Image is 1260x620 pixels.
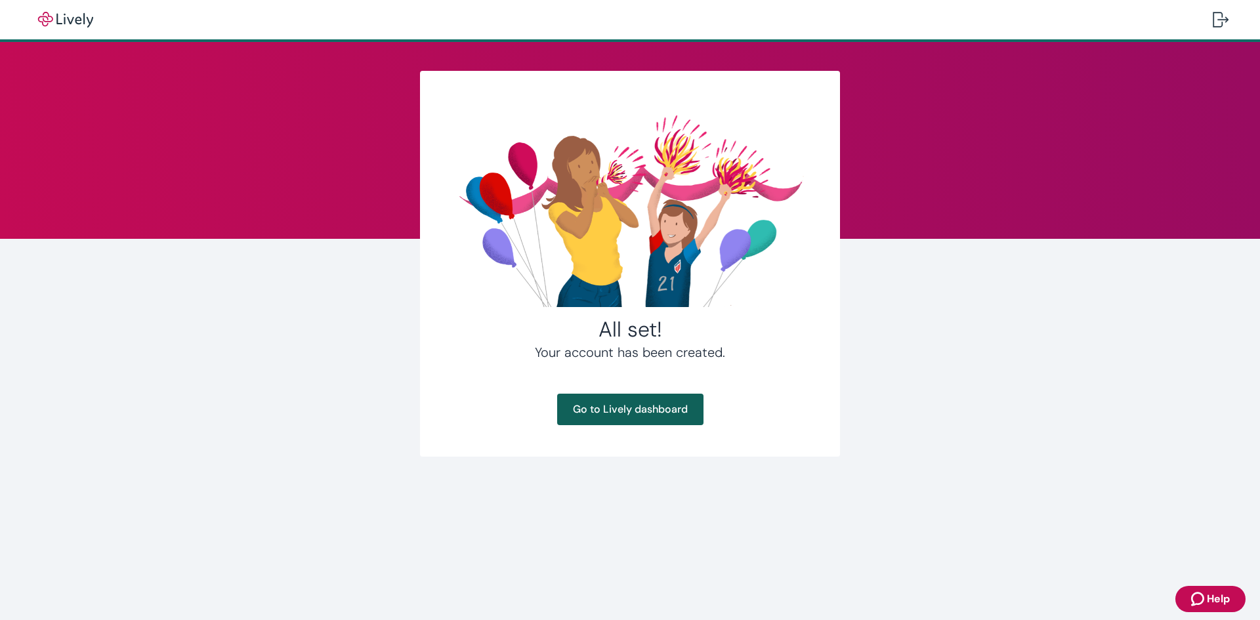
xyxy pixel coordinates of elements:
button: Zendesk support iconHelp [1175,586,1246,612]
h4: Your account has been created. [451,342,808,362]
button: Log out [1202,4,1239,35]
h2: All set! [451,316,808,342]
span: Help [1207,591,1230,607]
svg: Zendesk support icon [1191,591,1207,607]
img: Lively [29,12,102,28]
a: Go to Lively dashboard [557,394,703,425]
